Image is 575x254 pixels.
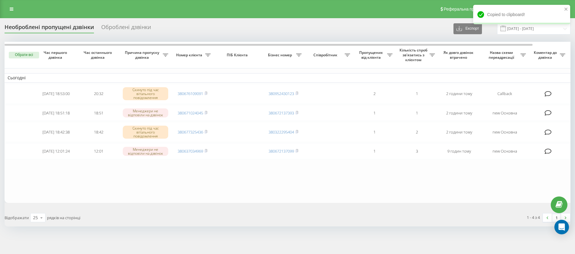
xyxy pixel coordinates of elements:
td: [DATE] 18:53:00 [35,84,77,104]
span: ПІБ Клієнта [219,53,257,58]
button: Обрати всі [9,52,39,58]
td: 1 [353,122,396,142]
span: Номер клієнта [174,53,205,58]
td: 3 [396,143,438,159]
span: Кількість спроб зв'язатись з клієнтом [399,48,430,62]
span: Час останнього дзвінка [82,50,115,60]
td: 9 годин тому [438,143,480,159]
a: 380637034969 [178,148,203,154]
td: 12:01 [77,143,120,159]
td: 2 години тому [438,105,480,121]
a: 380677325436 [178,129,203,135]
span: Бізнес номер [265,53,296,58]
td: 2 години тому [438,122,480,142]
td: 1 [353,143,396,159]
td: 2 години тому [438,84,480,104]
td: 1 [353,105,396,121]
td: 1 [396,84,438,104]
td: 18:51 [77,105,120,121]
button: close [564,7,568,12]
span: Співробітник [308,53,345,58]
td: 1 [396,105,438,121]
span: рядків на сторінці [47,215,80,220]
td: new Основна [480,105,529,121]
td: 20:32 [77,84,120,104]
div: 1 - 4 з 4 [527,214,540,220]
td: 2 [353,84,396,104]
span: Причина пропуску дзвінка [123,50,163,60]
div: 25 [33,215,38,221]
span: Відображати [5,215,29,220]
td: [DATE] 18:51:18 [35,105,77,121]
td: 2 [396,122,438,142]
span: Назва схеми переадресації [483,50,520,60]
div: Скинуто під час вітального повідомлення [123,87,168,101]
button: Експорт [453,23,482,34]
td: new Основна [480,122,529,142]
td: [DATE] 18:42:38 [35,122,77,142]
span: Пропущених від клієнта [356,50,387,60]
div: Необроблені пропущені дзвінки [5,24,94,33]
span: Реферальна програма [444,7,488,12]
td: [DATE] 12:01:24 [35,143,77,159]
div: Менеджери не відповіли на дзвінок [123,147,168,156]
div: Менеджери не відповіли на дзвінок [123,108,168,117]
a: 380322295404 [269,129,294,135]
a: 380671024045 [178,110,203,116]
td: Callback [480,84,529,104]
div: Оброблені дзвінки [101,24,151,33]
div: Copied to clipboard! [473,5,570,24]
div: Open Intercom Messenger [554,220,569,234]
a: 380672137099 [269,148,294,154]
td: 18:42 [77,122,120,142]
span: Час першого дзвінка [40,50,72,60]
a: 1 [552,213,561,222]
div: Скинуто під час вітального повідомлення [123,126,168,139]
a: 380672137393 [269,110,294,116]
td: new Основна [480,143,529,159]
span: Як довго дзвінок втрачено [443,50,476,60]
a: 380676109091 [178,91,203,96]
span: Коментар до дзвінка [532,50,560,60]
a: 380952430123 [269,91,294,96]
